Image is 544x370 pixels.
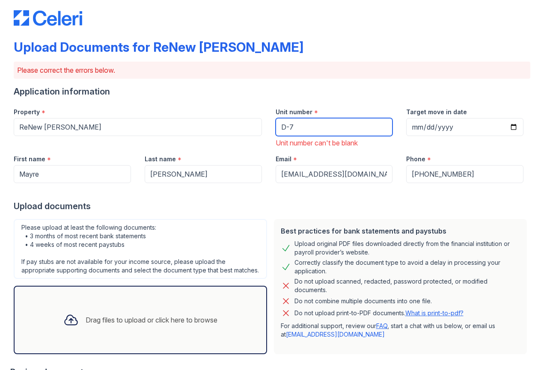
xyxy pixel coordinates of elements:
div: Do not upload scanned, redacted, password protected, or modified documents. [294,277,520,294]
p: Do not upload print-to-PDF documents. [294,309,464,317]
div: Upload documents [14,200,530,212]
a: [EMAIL_ADDRESS][DOMAIN_NAME] [286,331,385,338]
p: Please correct the errors below. [17,65,527,75]
a: FAQ [376,322,387,329]
div: Please upload at least the following documents: • 3 months of most recent bank statements • 4 wee... [14,219,267,279]
div: Best practices for bank statements and paystubs [281,226,520,236]
label: Last name [145,155,176,163]
img: CE_Logo_Blue-a8612792a0a2168367f1c8372b55b34899dd931a85d93a1a3d3e32e68fde9ad4.png [14,10,82,26]
div: Upload original PDF files downloaded directly from the financial institution or payroll provider’... [294,240,520,257]
div: Application information [14,86,530,98]
div: Drag files to upload or click here to browse [86,315,217,325]
label: Email [276,155,291,163]
div: Correctly classify the document type to avoid a delay in processing your application. [294,258,520,275]
div: Upload Documents for ReNew [PERSON_NAME] [14,39,303,55]
label: Property [14,108,40,116]
label: Unit number [276,108,312,116]
p: For additional support, review our , start a chat with us below, or email us at [281,322,520,339]
div: Unit number can't be blank [276,138,393,148]
label: Phone [406,155,425,163]
label: Target move in date [406,108,467,116]
label: First name [14,155,45,163]
div: Do not combine multiple documents into one file. [294,296,432,306]
a: What is print-to-pdf? [405,309,464,317]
